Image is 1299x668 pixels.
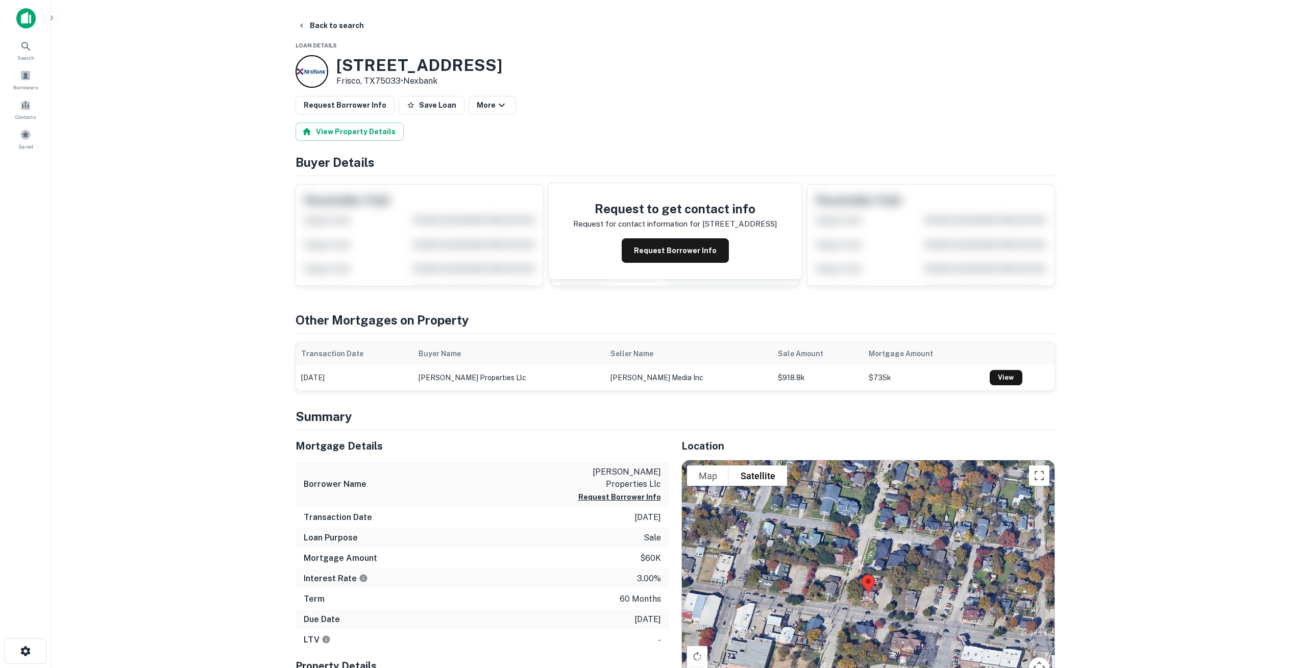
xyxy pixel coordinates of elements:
p: [DATE] [634,613,661,626]
p: Frisco, TX75033 • [336,75,502,87]
button: Back to search [293,16,368,35]
span: Loan Details [296,42,337,48]
h4: Summary [296,407,1055,426]
a: Borrowers [3,66,48,93]
p: 60 months [620,593,661,605]
th: Mortgage Amount [864,342,985,365]
a: Saved [3,125,48,153]
td: [DATE] [296,365,414,390]
p: 3.00% [637,573,661,585]
button: Request Borrower Info [578,491,661,503]
a: View [990,370,1022,385]
p: $60k [640,552,661,564]
h4: Buyer Details [296,153,1055,171]
span: Borrowers [13,83,38,91]
h5: Location [681,438,1055,454]
p: [PERSON_NAME] properties llc [569,466,661,490]
button: Save Loan [399,96,464,114]
a: Contacts [3,95,48,123]
th: Transaction Date [296,342,414,365]
svg: The interest rates displayed on the website are for informational purposes only and may be report... [359,574,368,583]
button: Show street map [687,465,729,486]
p: Request for contact information for [573,218,700,230]
h4: Request to get contact info [573,200,777,218]
th: Buyer Name [413,342,605,365]
h6: Due Date [304,613,340,626]
p: [DATE] [634,511,661,524]
svg: LTVs displayed on the website are for informational purposes only and may be reported incorrectly... [322,635,331,644]
td: [PERSON_NAME] properties llc [413,365,605,390]
button: Request Borrower Info [296,96,395,114]
iframe: Chat Widget [1248,586,1299,635]
span: Search [17,54,34,62]
p: sale [644,532,661,544]
span: Contacts [15,113,36,121]
h4: Other Mortgages on Property [296,311,1055,329]
td: [PERSON_NAME] media inc [605,365,773,390]
h6: Transaction Date [304,511,372,524]
a: Nexbank [403,76,437,86]
button: Show satellite imagery [729,465,787,486]
h6: Term [304,593,325,605]
h3: [STREET_ADDRESS] [336,56,502,75]
p: [STREET_ADDRESS] [702,218,777,230]
h5: Mortgage Details [296,438,669,454]
h6: Interest Rate [304,573,368,585]
h6: Mortgage Amount [304,552,377,564]
a: Search [3,36,48,64]
th: Sale Amount [773,342,863,365]
span: Saved [18,142,33,151]
button: Toggle fullscreen view [1029,465,1049,486]
button: Rotate map clockwise [687,646,707,666]
button: View Property Details [296,122,404,141]
button: More [469,96,516,114]
td: $735k [864,365,985,390]
p: - [658,634,661,646]
h6: Borrower Name [304,478,366,490]
h6: LTV [304,634,331,646]
img: capitalize-icon.png [16,8,36,29]
td: $918.8k [773,365,863,390]
th: Seller Name [605,342,773,365]
button: Request Borrower Info [622,238,729,263]
h6: Loan Purpose [304,532,358,544]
